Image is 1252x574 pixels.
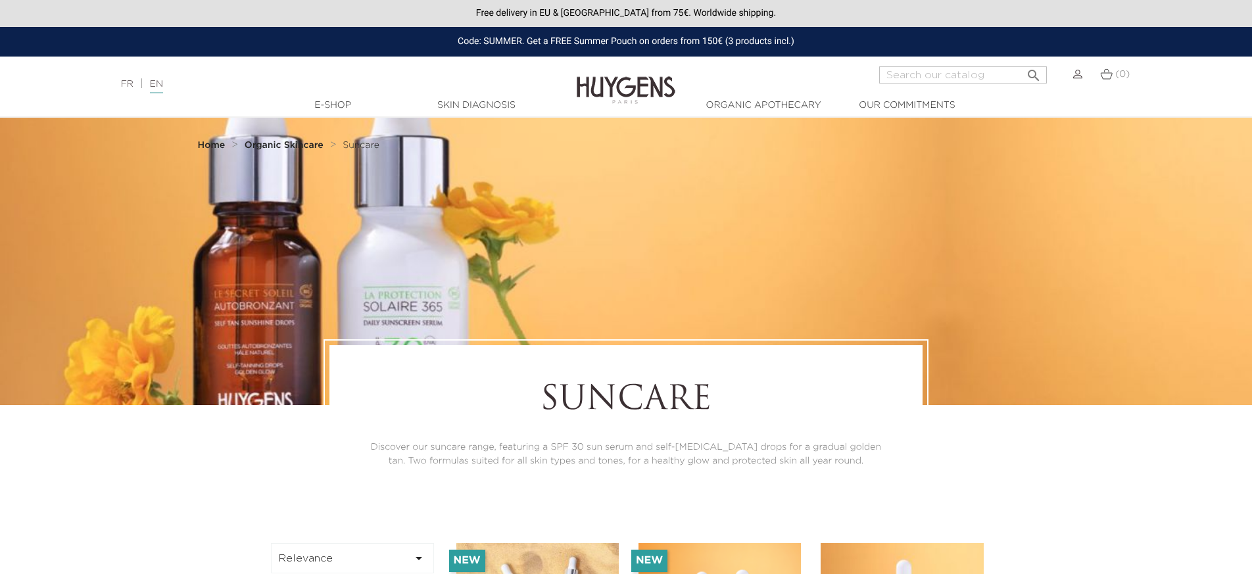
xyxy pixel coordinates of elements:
[410,99,542,112] a: Skin Diagnosis
[245,140,327,151] a: Organic Skincare
[114,76,512,92] div: |
[150,80,163,93] a: EN
[879,66,1047,84] input: Search
[631,550,667,572] li: New
[343,141,379,150] span: Suncare
[343,140,379,151] a: Suncare
[698,99,829,112] a: Organic Apothecary
[271,543,434,573] button: Relevance
[121,80,133,89] a: FR
[198,141,226,150] strong: Home
[1022,62,1046,80] button: 
[577,55,675,106] img: Huygens
[1026,64,1042,80] i: 
[267,99,398,112] a: E-Shop
[366,381,886,421] h1: Suncare
[198,140,228,151] a: Home
[411,550,427,566] i: 
[1115,70,1130,79] span: (0)
[449,550,485,572] li: New
[366,441,886,468] p: Discover our suncare range, featuring a SPF 30 sun serum and self-[MEDICAL_DATA] drops for a grad...
[245,141,324,150] strong: Organic Skincare
[841,99,973,112] a: Our commitments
